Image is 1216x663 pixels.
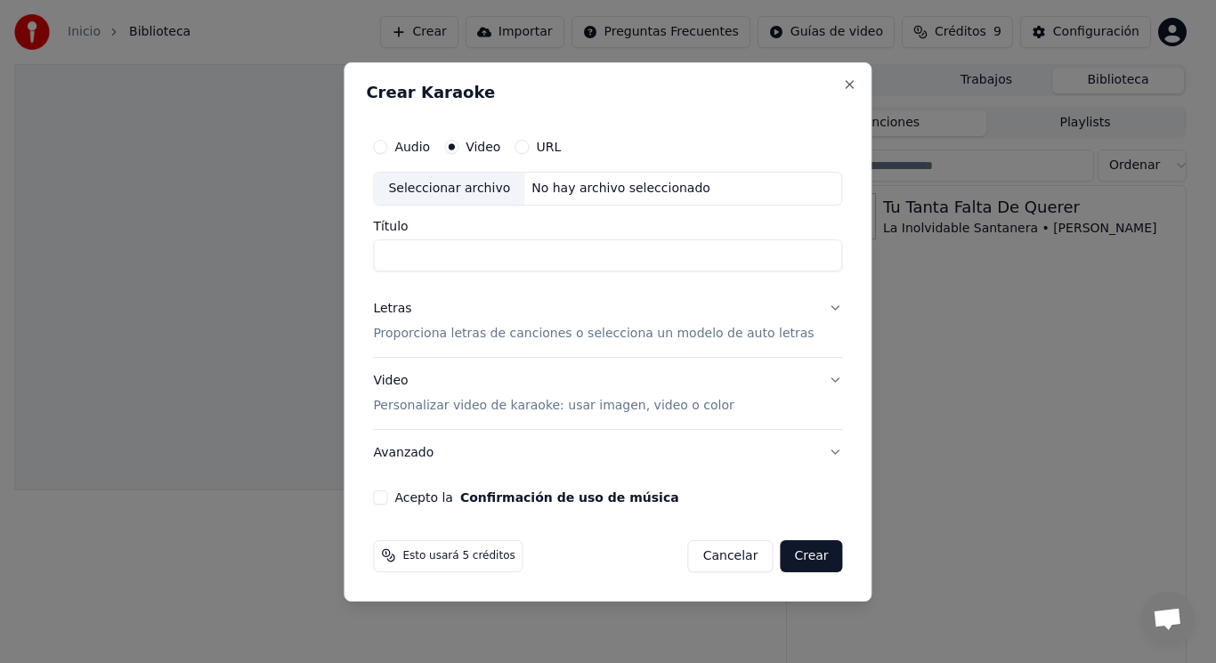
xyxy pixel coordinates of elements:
[780,539,842,571] button: Crear
[373,358,842,429] button: VideoPersonalizar video de karaoke: usar imagen, video o color
[394,141,430,153] label: Audio
[524,180,717,198] div: No hay archivo seleccionado
[466,141,500,153] label: Video
[373,300,411,318] div: Letras
[373,396,734,414] p: Personalizar video de karaoke: usar imagen, video o color
[688,539,774,571] button: Cancelar
[536,141,561,153] label: URL
[373,429,842,475] button: Avanzado
[373,372,734,415] div: Video
[366,85,849,101] h2: Crear Karaoke
[374,173,524,205] div: Seleccionar archivo
[460,490,679,503] button: Acepto la
[373,220,842,232] label: Título
[402,548,515,562] span: Esto usará 5 créditos
[373,325,814,343] p: Proporciona letras de canciones o selecciona un modelo de auto letras
[394,490,678,503] label: Acepto la
[373,286,842,357] button: LetrasProporciona letras de canciones o selecciona un modelo de auto letras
